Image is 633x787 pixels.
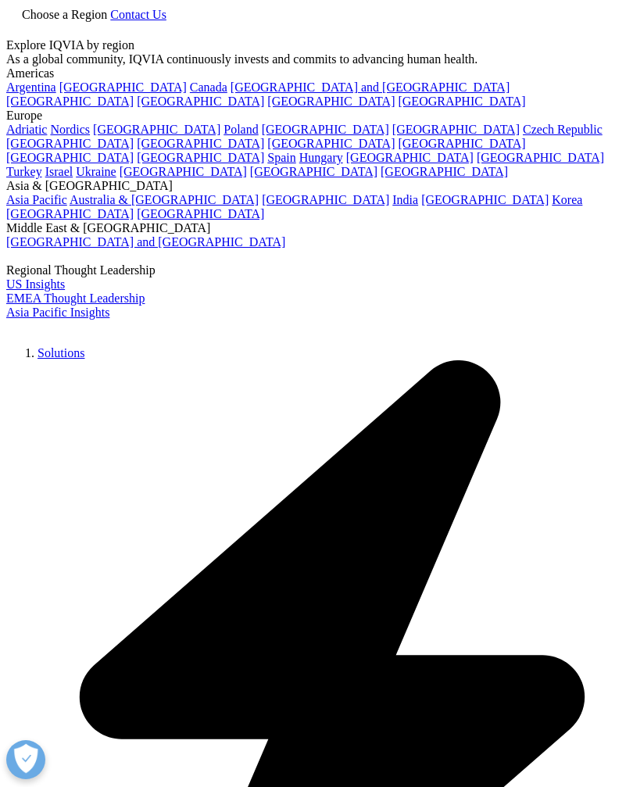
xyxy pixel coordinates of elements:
a: [GEOGRAPHIC_DATA] and [GEOGRAPHIC_DATA] [6,235,285,249]
a: Australia & [GEOGRAPHIC_DATA] [70,193,259,206]
a: [GEOGRAPHIC_DATA] [267,137,395,150]
a: Solutions [38,346,84,360]
a: [GEOGRAPHIC_DATA] [421,193,549,206]
a: [GEOGRAPHIC_DATA] [381,165,508,178]
a: [GEOGRAPHIC_DATA] [137,151,264,164]
a: India [392,193,418,206]
a: Czech Republic [523,123,603,136]
a: Asia Pacific [6,193,67,206]
div: Asia & [GEOGRAPHIC_DATA] [6,179,627,193]
button: Open Preferences [6,740,45,779]
a: Korea [552,193,582,206]
a: [GEOGRAPHIC_DATA] [6,95,134,108]
a: Hungary [299,151,343,164]
a: Canada [190,80,227,94]
div: Regional Thought Leadership [6,263,627,277]
div: Americas [6,66,627,80]
a: EMEA Thought Leadership [6,292,145,305]
a: [GEOGRAPHIC_DATA] [59,80,187,94]
a: [GEOGRAPHIC_DATA] [137,137,264,150]
a: [GEOGRAPHIC_DATA] [398,137,525,150]
span: Choose a Region [22,8,107,21]
a: [GEOGRAPHIC_DATA] [250,165,377,178]
a: [GEOGRAPHIC_DATA] [477,151,604,164]
a: [GEOGRAPHIC_DATA] [137,95,264,108]
div: Europe [6,109,627,123]
a: [GEOGRAPHIC_DATA] [262,123,389,136]
a: [GEOGRAPHIC_DATA] [93,123,220,136]
div: As a global community, IQVIA continuously invests and commits to advancing human health. [6,52,627,66]
a: [GEOGRAPHIC_DATA] [262,193,389,206]
a: [GEOGRAPHIC_DATA] [137,207,264,220]
a: [GEOGRAPHIC_DATA] [267,95,395,108]
a: Poland [224,123,258,136]
div: Middle East & [GEOGRAPHIC_DATA] [6,221,627,235]
a: Contact Us [110,8,166,21]
a: [GEOGRAPHIC_DATA] [6,137,134,150]
a: Asia Pacific Insights [6,306,109,319]
a: Ukraine [76,165,116,178]
a: Israel [45,165,73,178]
a: [GEOGRAPHIC_DATA] [6,207,134,220]
a: [GEOGRAPHIC_DATA] [120,165,247,178]
a: [GEOGRAPHIC_DATA] [392,123,520,136]
a: Adriatic [6,123,47,136]
a: Nordics [50,123,90,136]
a: Spain [267,151,295,164]
a: [GEOGRAPHIC_DATA] [398,95,525,108]
a: Turkey [6,165,42,178]
a: US Insights [6,277,65,291]
a: Argentina [6,80,56,94]
a: [GEOGRAPHIC_DATA] and [GEOGRAPHIC_DATA] [231,80,510,94]
div: Explore IQVIA by region [6,38,627,52]
a: [GEOGRAPHIC_DATA] [6,151,134,164]
a: [GEOGRAPHIC_DATA] [346,151,474,164]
